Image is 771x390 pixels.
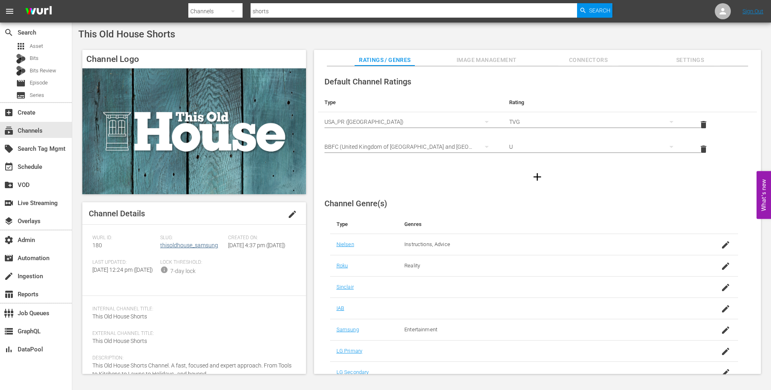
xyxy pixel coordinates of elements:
[92,313,147,320] span: This Old House Shorts
[4,308,14,318] span: Job Queues
[92,338,147,344] span: This Old House Shorts
[4,271,14,281] span: Ingestion
[4,216,14,226] span: Overlays
[337,369,369,375] a: LG Secondary
[694,140,713,159] button: delete
[16,78,26,88] span: Episode
[337,305,344,311] a: IAB
[5,6,14,16] span: menu
[318,93,757,162] table: simple table
[283,205,302,224] button: edit
[355,55,415,65] span: Ratings / Genres
[337,326,359,333] a: Samsung
[398,215,693,234] th: Genres
[92,259,156,266] span: Last Updated:
[457,55,517,65] span: Image Management
[4,198,14,208] span: Live Streaming
[4,345,14,354] span: DataPool
[337,284,354,290] a: Sinclair
[82,68,306,194] img: This Old House Shorts
[92,306,292,312] span: Internal Channel Title:
[509,111,681,133] div: TVG
[228,242,286,248] span: [DATE] 4:37 pm ([DATE])
[324,77,411,86] span: Default Channel Ratings
[78,29,175,40] span: This Old House Shorts
[30,42,43,50] span: Asset
[82,50,306,68] h4: Channel Logo
[4,235,14,245] span: Admin
[16,54,26,64] div: Bits
[337,348,362,354] a: LG Primary
[92,362,292,377] span: This Old House Shorts Channel. A fast, focused and expert approach. From Tools to Kitchens to Law...
[228,235,292,241] span: Created On:
[170,267,196,275] div: 7-day lock
[330,215,398,234] th: Type
[16,66,26,76] div: Bits Review
[288,209,297,219] span: edit
[589,3,610,18] span: Search
[4,162,14,172] span: Schedule
[92,355,292,361] span: Description:
[324,111,496,133] div: USA_PR ([GEOGRAPHIC_DATA])
[92,267,153,273] span: [DATE] 12:24 pm ([DATE])
[89,209,145,218] span: Channel Details
[699,144,708,154] span: delete
[509,135,681,158] div: U
[503,93,687,112] th: Rating
[16,41,26,51] span: Asset
[660,55,720,65] span: Settings
[757,171,771,219] button: Open Feedback Widget
[19,2,58,21] img: ans4CAIJ8jUAAAAAAAAAAAAAAAAAAAAAAAAgQb4GAAAAAAAAAAAAAAAAAAAAAAAAJMjXAAAAAAAAAAAAAAAAAAAAAAAAgAT5G...
[4,253,14,263] span: Automation
[694,115,713,134] button: delete
[4,126,14,135] span: Channels
[4,326,14,336] span: GraphQL
[318,93,503,112] th: Type
[30,54,39,62] span: Bits
[4,180,14,190] span: VOD
[337,263,348,269] a: Roku
[30,91,44,99] span: Series
[4,144,14,154] span: Search Tag Mgmt
[160,266,168,274] span: info
[577,3,612,18] button: Search
[699,120,708,129] span: delete
[16,90,26,100] span: Series
[558,55,618,65] span: Connectors
[4,108,14,117] span: Create
[324,199,387,208] span: Channel Genre(s)
[160,259,224,266] span: Lock Threshold:
[742,8,763,14] a: Sign Out
[30,79,48,87] span: Episode
[4,289,14,299] span: Reports
[4,28,14,37] span: Search
[30,67,56,75] span: Bits Review
[337,241,354,247] a: Nielsen
[324,135,496,158] div: BBFC (United Kingdom of [GEOGRAPHIC_DATA] and [GEOGRAPHIC_DATA])
[92,242,102,248] span: 180
[160,242,218,248] a: thisoldhouse_samsung
[92,330,292,337] span: External Channel Title:
[160,235,224,241] span: Slug:
[92,235,156,241] span: Wurl ID:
